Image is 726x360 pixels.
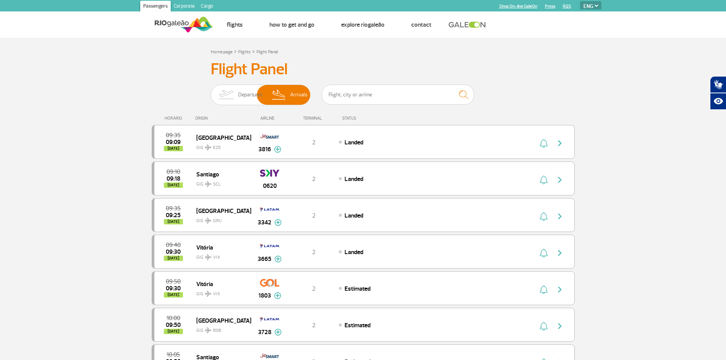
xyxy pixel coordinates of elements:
span: [GEOGRAPHIC_DATA] [196,315,245,325]
span: BSB [213,327,221,334]
img: seta-direita-painel-voo.svg [555,285,564,294]
button: Abrir tradutor de língua de sinais. [710,76,726,93]
span: 2025-09-30 09:50:00 [166,279,181,284]
span: 2025-09-30 09:25:00 [166,213,181,218]
img: sino-painel-voo.svg [540,285,548,294]
span: 2025-09-30 09:40:00 [166,242,181,248]
span: [GEOGRAPHIC_DATA] [196,133,245,142]
span: Departures [238,85,263,105]
a: Explore RIOgaleão [341,21,385,29]
img: seta-direita-painel-voo.svg [555,322,564,331]
img: destiny_airplane.svg [205,291,212,297]
span: Landed [345,139,363,146]
img: destiny_airplane.svg [205,218,212,224]
a: How to get and go [269,21,314,29]
span: Arrivals [290,85,308,105]
img: mais-info-painel-voo.svg [274,219,282,226]
span: 2025-09-30 10:00:00 [167,315,180,321]
img: sino-painel-voo.svg [540,212,548,221]
span: 2025-09-30 09:35:00 [166,206,181,211]
span: GIG [196,250,245,261]
span: 2025-09-30 09:35:00 [166,133,181,138]
img: destiny_airplane.svg [205,254,212,260]
span: VIX [213,254,220,261]
div: AIRLINE [251,116,289,121]
img: sino-painel-voo.svg [540,139,548,148]
img: mais-info-painel-voo.svg [274,329,282,336]
h3: Flight Panel [211,60,516,79]
span: Landed [345,175,363,183]
span: [DATE] [164,182,183,188]
div: STATUS [338,116,401,121]
span: 2 [312,285,316,293]
span: Vitória [196,242,245,252]
span: 2 [312,248,316,256]
img: sino-painel-voo.svg [540,322,548,331]
img: sino-painel-voo.svg [540,175,548,184]
div: Plugin de acessibilidade da Hand Talk. [710,76,726,110]
span: 2025-09-30 09:09:02 [166,139,181,145]
a: Shop On-line GaleOn [499,4,537,9]
span: 2 [312,175,316,183]
span: 2025-09-30 09:10:00 [167,169,180,174]
img: destiny_airplane.svg [205,327,212,333]
img: seta-direita-painel-voo.svg [555,212,564,221]
a: Home page [211,49,232,55]
a: > [252,47,255,56]
a: > [234,47,237,56]
span: 2025-09-30 09:18:10 [167,176,180,181]
img: destiny_airplane.svg [205,181,212,187]
img: sino-painel-voo.svg [540,248,548,258]
img: seta-direita-painel-voo.svg [555,248,564,258]
span: 3816 [258,145,271,154]
a: Passengers [140,1,171,13]
a: Contact [411,21,431,29]
span: SCL [213,181,221,188]
span: GIG [196,286,245,298]
span: Landed [345,248,363,256]
div: TERMINAL [289,116,338,121]
span: GIG [196,323,245,334]
span: [GEOGRAPHIC_DATA] [196,206,245,216]
span: Santiago [196,169,245,179]
span: [DATE] [164,329,183,334]
span: 3342 [258,218,271,227]
span: 3665 [258,254,271,264]
span: 2025-09-30 10:05:00 [167,352,180,357]
a: Flights [227,21,243,29]
span: [DATE] [164,256,183,261]
img: slider-embarque [214,85,238,105]
span: GRU [213,218,222,224]
button: Abrir recursos assistivos. [710,93,726,110]
span: 2 [312,322,316,329]
div: ORIGIN [195,116,251,121]
img: seta-direita-painel-voo.svg [555,175,564,184]
span: Vitória [196,279,245,289]
span: GIG [196,177,245,188]
img: mais-info-painel-voo.svg [274,256,282,262]
span: 2025-09-30 09:30:00 [166,286,181,291]
img: slider-desembarque [268,85,290,105]
span: 2 [312,139,316,146]
span: [DATE] [164,146,183,151]
span: 2 [312,212,316,219]
span: [DATE] [164,219,183,224]
span: 3728 [258,328,271,337]
img: mais-info-painel-voo.svg [274,146,281,153]
a: Flights [238,49,251,55]
img: seta-direita-painel-voo.svg [555,139,564,148]
a: Flight Panel [256,49,278,55]
a: RQS [563,4,571,9]
span: [DATE] [164,292,183,298]
a: Press [545,4,555,9]
span: 1803 [258,291,271,300]
span: EZE [213,144,221,151]
span: GIG [196,213,245,224]
span: GIG [196,140,245,151]
span: 2025-09-30 09:50:00 [166,322,181,328]
span: Landed [345,212,363,219]
img: destiny_airplane.svg [205,144,212,150]
input: Flight, city or airline [322,85,474,105]
a: Corporate [171,1,198,13]
span: Estimated [345,285,370,293]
